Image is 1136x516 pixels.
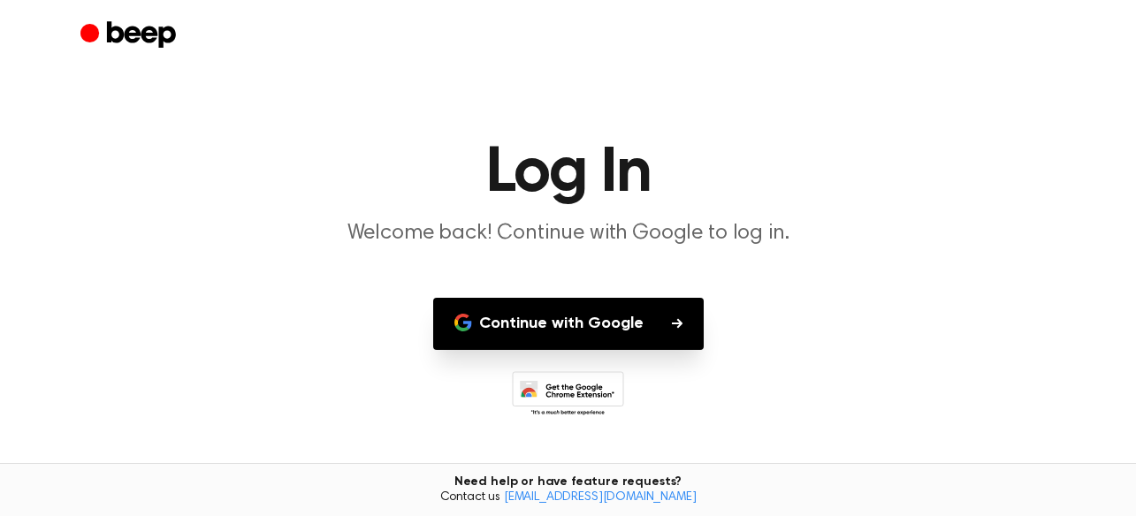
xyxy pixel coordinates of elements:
p: Welcome back! Continue with Google to log in. [229,219,908,248]
button: Continue with Google [433,298,704,350]
span: Contact us [11,490,1125,506]
a: [EMAIL_ADDRESS][DOMAIN_NAME] [504,491,697,504]
h1: Log In [116,141,1021,205]
a: Beep [80,19,180,53]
